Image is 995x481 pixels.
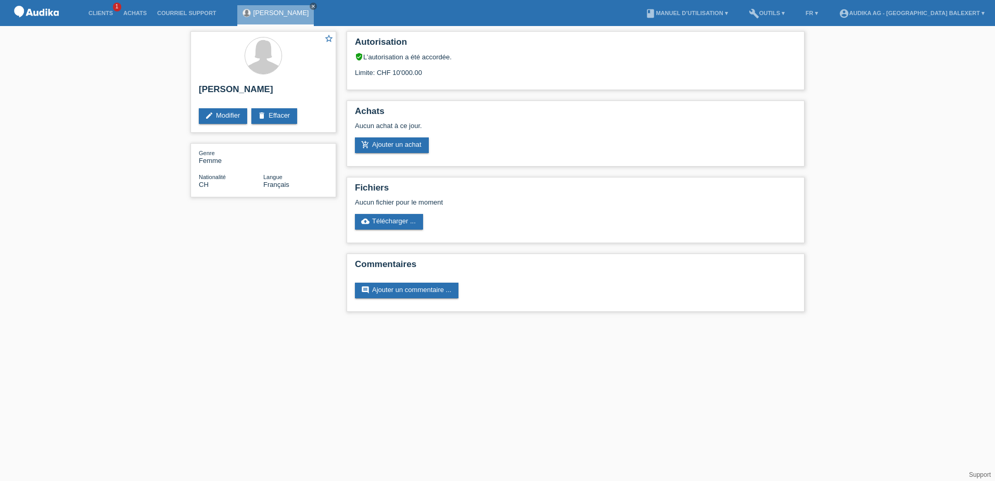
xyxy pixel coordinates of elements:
i: cloud_upload [361,217,369,225]
span: 1 [113,3,121,11]
h2: [PERSON_NAME] [199,84,328,100]
a: cloud_uploadTélécharger ... [355,214,423,230]
i: verified_user [355,53,363,61]
a: POS — MF Group [10,20,62,28]
a: [PERSON_NAME] [253,9,309,17]
a: Courriel Support [152,10,221,16]
a: buildOutils ▾ [744,10,790,16]
span: Langue [263,174,283,180]
div: Limite: CHF 10'000.00 [355,61,796,77]
span: Français [263,181,289,188]
div: Aucun achat à ce jour. [355,122,796,137]
h2: Autorisation [355,37,796,53]
a: bookManuel d’utilisation ▾ [640,10,733,16]
i: star_border [324,34,334,43]
a: FR ▾ [800,10,823,16]
a: editModifier [199,108,247,124]
span: Genre [199,150,215,156]
a: star_border [324,34,334,45]
span: Suisse [199,181,209,188]
i: close [311,4,316,9]
div: Aucun fichier pour le moment [355,198,673,206]
a: Achats [118,10,152,16]
a: commentAjouter un commentaire ... [355,283,458,298]
h2: Fichiers [355,183,796,198]
a: close [310,3,317,10]
h2: Commentaires [355,259,796,275]
i: book [645,8,656,19]
a: add_shopping_cartAjouter un achat [355,137,429,153]
a: Clients [83,10,118,16]
a: Support [969,471,991,478]
a: account_circleAudika AG - [GEOGRAPHIC_DATA] Balexert ▾ [834,10,990,16]
div: Femme [199,149,263,164]
i: delete [258,111,266,120]
span: Nationalité [199,174,226,180]
i: add_shopping_cart [361,141,369,149]
h2: Achats [355,106,796,122]
i: build [749,8,759,19]
div: L’autorisation a été accordée. [355,53,796,61]
i: account_circle [839,8,849,19]
i: edit [205,111,213,120]
a: deleteEffacer [251,108,297,124]
i: comment [361,286,369,294]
